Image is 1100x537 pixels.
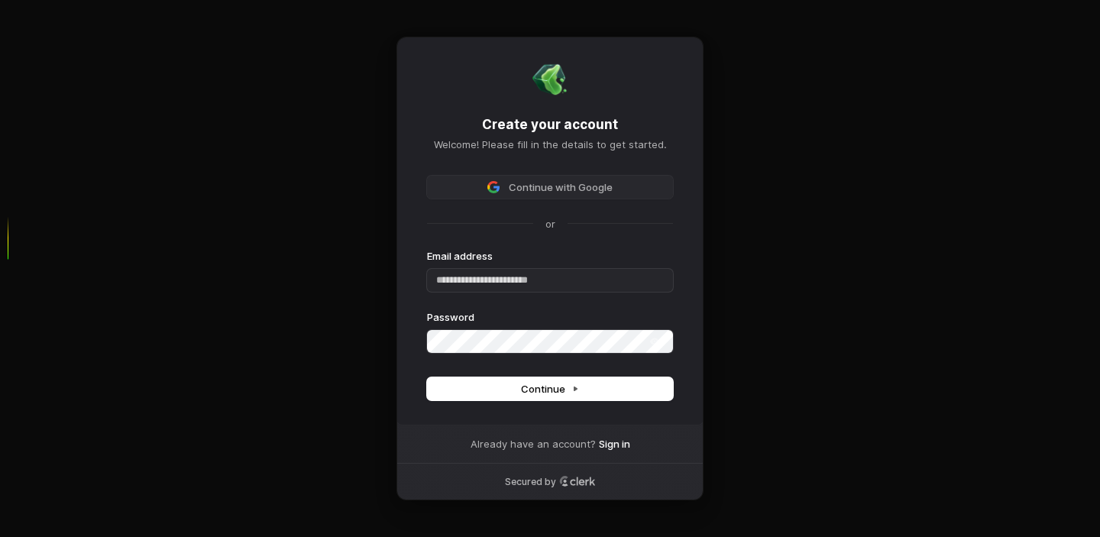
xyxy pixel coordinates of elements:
[427,249,493,263] label: Email address
[521,382,579,396] span: Continue
[471,437,596,451] span: Already have an account?
[559,476,596,487] a: Clerk logo
[427,310,474,324] label: Password
[639,332,670,351] button: Show password
[505,476,556,488] p: Secured by
[427,176,673,199] button: Sign in with GoogleContinue with Google
[427,377,673,400] button: Continue
[599,437,630,451] a: Sign in
[509,180,613,194] span: Continue with Google
[487,181,500,193] img: Sign in with Google
[545,217,555,231] p: or
[427,137,673,151] p: Welcome! Please fill in the details to get started.
[532,61,568,98] img: Jello SEO
[427,116,673,134] h1: Create your account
